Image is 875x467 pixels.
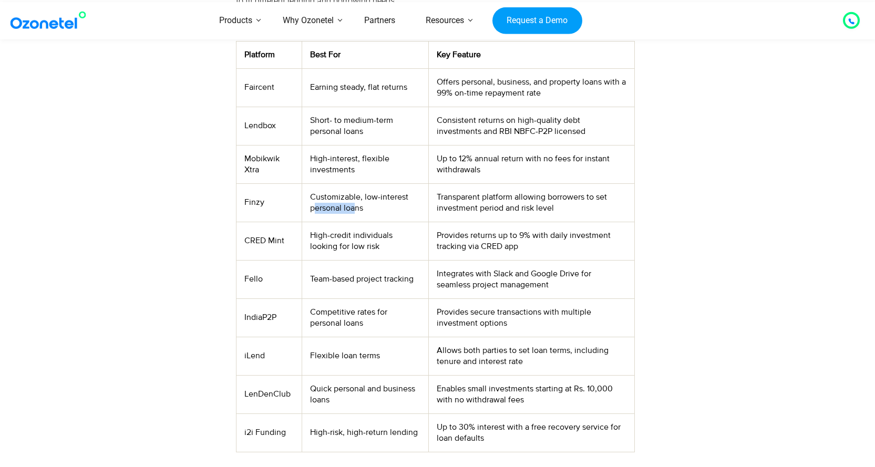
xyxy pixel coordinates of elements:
[492,7,582,34] a: Request a Demo
[429,222,634,260] td: Provides returns up to 9% with daily investment tracking via CRED app
[349,2,410,39] a: Partners
[302,413,429,452] td: High-risk, high-return lending
[302,375,429,413] td: Quick personal and business loans
[302,260,429,298] td: Team-based project tracking
[429,298,634,337] td: Provides secure transactions with multiple investment options
[429,41,634,68] th: Key Feature
[236,337,302,375] td: iLend
[267,2,349,39] a: Why Ozonetel
[302,337,429,375] td: Flexible loan terms
[236,298,302,337] td: IndiaP2P
[302,298,429,337] td: Competitive rates for personal loans
[429,413,634,452] td: Up to 30% interest with a free recovery service for loan defaults
[429,107,634,145] td: Consistent returns on high-quality debt investments and RBI NBFC-P2P licensed
[236,68,302,107] td: Faircent
[204,2,267,39] a: Products
[410,2,479,39] a: Resources
[302,68,429,107] td: Earning steady, flat returns
[236,375,302,413] td: LenDenClub
[236,107,302,145] td: Lendbox
[236,260,302,298] td: Fello
[236,222,302,260] td: CRED Mint
[302,41,429,68] th: Best For
[429,337,634,375] td: Allows both parties to set loan terms, including tenure and interest rate
[429,145,634,183] td: Up to 12% annual return with no fees for instant withdrawals
[302,222,429,260] td: High-credit individuals looking for low risk
[302,183,429,222] td: Customizable, low-interest personal loans
[302,107,429,145] td: Short- to medium-term personal loans
[236,183,302,222] td: Finzy
[236,145,302,183] td: Mobikwik Xtra
[429,68,634,107] td: Offers personal, business, and property loans with a 99% on-time repayment rate
[236,41,302,68] th: Platform
[429,260,634,298] td: Integrates with Slack and Google Drive for seamless project management
[429,375,634,413] td: Enables small investments starting at Rs. 10,000 with no withdrawal fees
[302,145,429,183] td: High-interest, flexible investments
[236,413,302,452] td: i2i Funding
[429,183,634,222] td: Transparent platform allowing borrowers to set investment period and risk level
